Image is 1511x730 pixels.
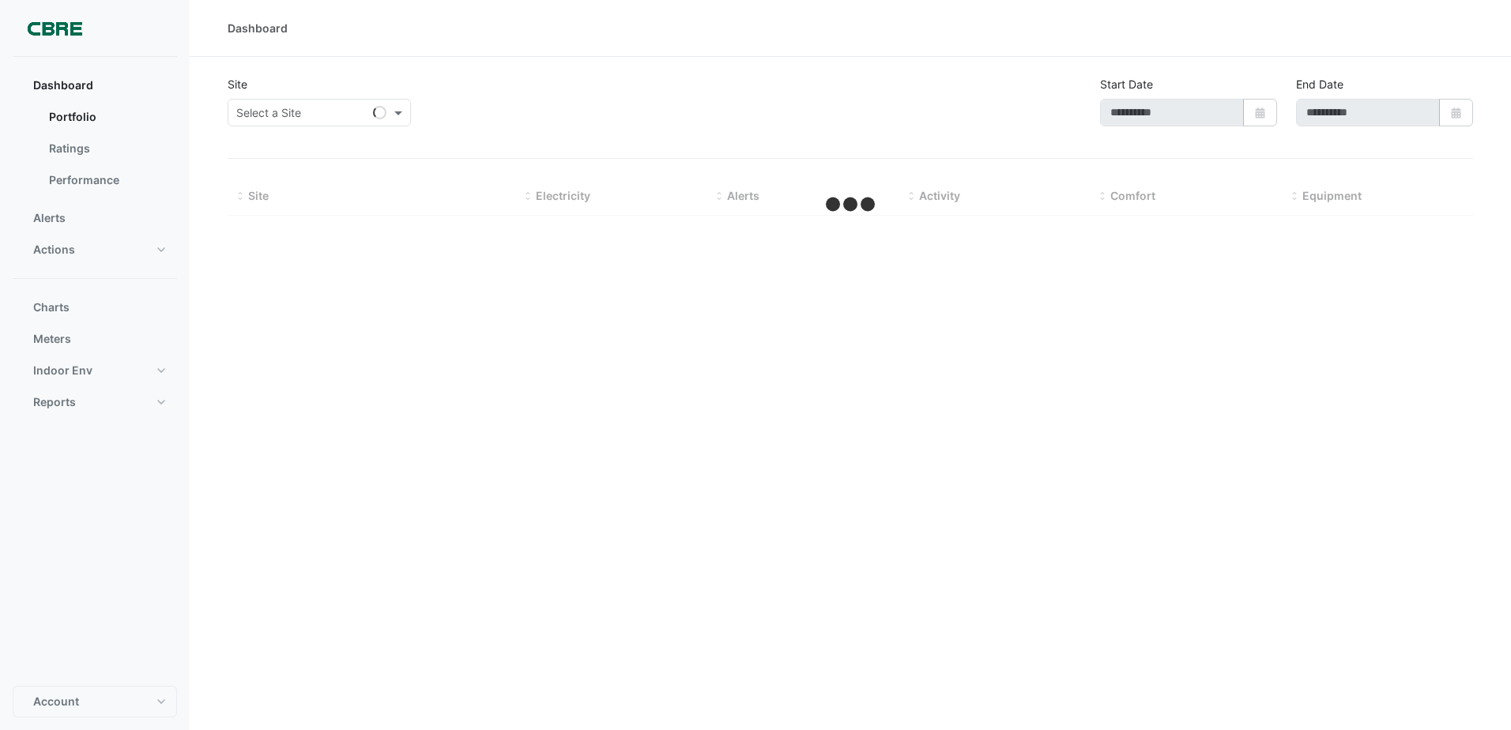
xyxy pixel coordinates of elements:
[13,292,177,323] button: Charts
[33,210,66,226] span: Alerts
[36,164,177,196] a: Performance
[33,299,70,315] span: Charts
[1302,189,1362,202] span: Equipment
[13,101,177,202] div: Dashboard
[19,13,90,44] img: Company Logo
[33,331,71,347] span: Meters
[228,76,247,92] label: Site
[228,20,288,36] div: Dashboard
[1110,189,1155,202] span: Comfort
[727,189,759,202] span: Alerts
[36,101,177,133] a: Portfolio
[13,234,177,265] button: Actions
[13,686,177,717] button: Account
[248,189,269,202] span: Site
[33,242,75,258] span: Actions
[1100,76,1153,92] label: Start Date
[33,363,92,378] span: Indoor Env
[36,133,177,164] a: Ratings
[919,189,960,202] span: Activity
[1296,76,1343,92] label: End Date
[33,694,79,709] span: Account
[13,323,177,355] button: Meters
[13,70,177,101] button: Dashboard
[33,77,93,93] span: Dashboard
[13,386,177,418] button: Reports
[13,355,177,386] button: Indoor Env
[536,189,590,202] span: Electricity
[13,202,177,234] button: Alerts
[33,394,76,410] span: Reports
